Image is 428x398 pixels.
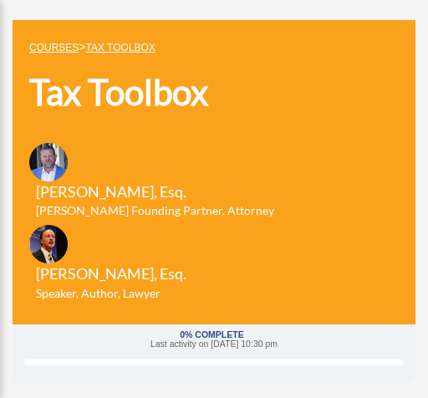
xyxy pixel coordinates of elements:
p: > [29,37,295,58]
h3: [PERSON_NAME], Esq. [36,181,274,202]
a: Tax Toolbox [86,42,155,54]
div: Last activity on [DATE] 10:30 pm [24,339,404,349]
img: Toby-circle-head.png [29,143,68,181]
a: COURSES [29,42,79,54]
div: 0% Complete [24,330,400,339]
h3: [PERSON_NAME], Esq. [36,263,186,284]
h1: Tax Toolbox [29,68,295,117]
h6: Speaker, Author, Lawyer [36,285,166,302]
img: Scott-Estill-Headshot.png [29,225,68,263]
h6: [PERSON_NAME] Founding Partner, Attorney [36,202,274,219]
